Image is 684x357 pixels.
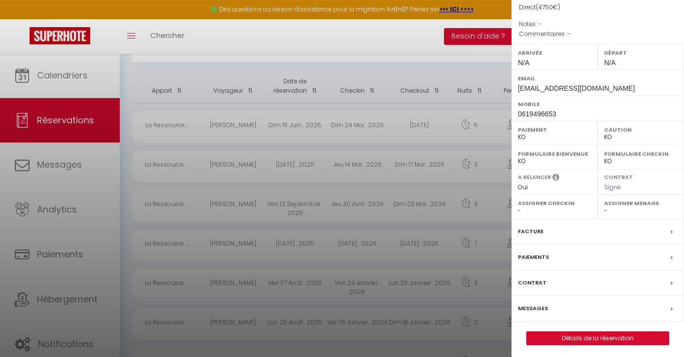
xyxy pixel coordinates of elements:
label: Caution [604,125,678,135]
span: N/A [604,59,616,67]
label: Messages [518,303,548,314]
span: N/A [518,59,529,67]
span: 4750 [538,3,553,11]
p: Notes : [519,19,677,29]
label: Contrat [518,278,547,288]
span: - [539,20,542,28]
label: Arrivée [518,48,591,58]
a: Détails de la réservation [527,332,669,345]
label: A relancer [518,173,551,181]
label: Facture [518,226,544,237]
label: Assigner Menage [604,198,678,208]
label: Formulaire Bienvenue [518,149,591,159]
div: Direct [519,3,677,12]
label: Assigner Checkin [518,198,591,208]
label: Départ [604,48,678,58]
label: Paiement [518,125,591,135]
span: - [568,30,571,38]
button: Détails de la réservation [526,331,669,345]
span: Signé [604,183,621,191]
label: Formulaire Checkin [604,149,678,159]
label: Email [518,73,678,83]
i: Sélectionner OUI si vous souhaiter envoyer les séquences de messages post-checkout [552,173,559,184]
label: Mobile [518,99,678,109]
span: [EMAIL_ADDRESS][DOMAIN_NAME] [518,84,635,92]
label: Contrat [604,173,633,179]
span: ( €) [536,3,560,11]
p: Commentaires : [519,29,677,39]
label: Paiements [518,252,549,262]
span: 0619496653 [518,110,556,118]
